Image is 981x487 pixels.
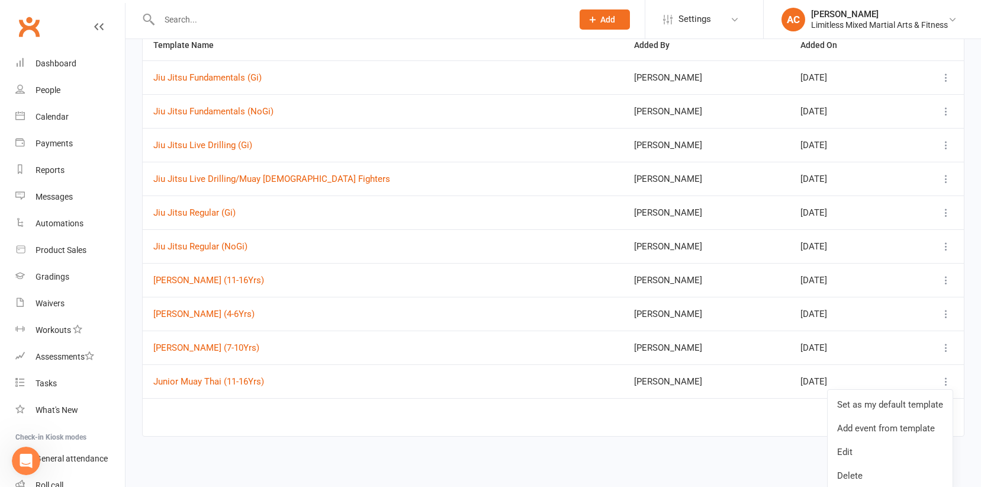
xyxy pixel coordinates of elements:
button: Send a message… [203,383,222,402]
button: Junior Muay Thai (11-16Yrs) [153,374,264,389]
input: Search... [156,11,564,28]
th: Added By [623,30,790,60]
a: Edit [828,440,953,464]
h1: [PERSON_NAME] [57,11,134,20]
td: [PERSON_NAME] [623,94,790,128]
div: Waivers [36,299,65,308]
td: [PERSON_NAME] [623,162,790,196]
td: [DATE] [790,263,898,297]
div: Messages [36,192,73,201]
button: go back [8,5,30,27]
div: how does he re-authenticate his accounts? [43,147,227,184]
img: Profile image for Toby [34,7,53,25]
div: Payments [36,139,73,148]
div: Product Sales [36,245,86,255]
div: [PERSON_NAME] [811,9,948,20]
div: [PERSON_NAME] • AI Agent • [DATE] [19,101,149,108]
a: General attendance kiosk mode [15,446,125,472]
div: Limitless Mixed Martial Arts & Fitness [811,20,948,30]
div: Is that what you were looking for? [9,112,169,138]
div: Workouts [36,325,71,335]
button: Jiu Jitsu Fundamentals (Gi) [153,71,262,85]
a: Automations [15,210,125,237]
td: [PERSON_NAME] [623,297,790,331]
div: The daily logout issue is likely occurring because the system is managing multiple family member ... [19,45,218,91]
td: [PERSON_NAME] [623,364,790,398]
span: Add [600,15,615,24]
td: [DATE] [790,331,898,364]
div: If your gym has Two-Factor Authentication enabled for [PERSON_NAME]'s account, he'll need to: [19,265,218,300]
button: Home [207,5,229,27]
td: [DATE] [790,128,898,162]
td: [DATE] [790,162,898,196]
button: Gif picker [37,388,47,398]
button: Jiu Jitsu Live Drilling (Gi) [153,138,252,152]
td: [PERSON_NAME] [623,229,790,263]
button: [PERSON_NAME] (11-16Yrs) [153,273,264,287]
div: Is that what you were looking for? [19,119,160,131]
div: Gradings [36,272,69,281]
a: What's New [15,397,125,424]
button: Upload attachment [56,388,66,398]
button: Jiu Jitsu Live Drilling/Muay [DEMOGRAPHIC_DATA] Fighters [153,172,390,186]
a: Add event from template [828,416,953,440]
li: Enter his username and password [28,306,218,317]
div: Reports [36,165,65,175]
button: [PERSON_NAME] (7-10Yrs) [153,341,259,355]
iframe: Intercom live chat [12,447,40,475]
div: [PERSON_NAME] can re-authenticate his account by following the standard login process. When he op... [9,194,227,479]
button: Jiu Jitsu Fundamentals (NoGi) [153,104,274,118]
a: Workouts [15,317,125,344]
a: Source reference 8608194: [31,249,41,259]
button: [PERSON_NAME] (4-6Yrs) [153,307,255,321]
div: Dashboard [36,59,76,68]
td: [DATE] [790,196,898,229]
td: [PERSON_NAME] [623,128,790,162]
td: [PERSON_NAME] [623,60,790,94]
button: Jiu Jitsu Regular (NoGi) [153,239,247,254]
button: Add [580,9,630,30]
div: Andrew says… [9,147,227,194]
li: Enter that code to complete the login [28,356,218,367]
div: Toby says… [9,194,227,480]
a: Set as my default template [828,393,953,416]
a: Messages [15,184,125,210]
th: Template Name [143,30,623,60]
a: Clubworx [14,12,44,41]
div: Automations [36,219,83,228]
button: Jiu Jitsu Regular (Gi) [153,206,236,220]
li: Use his authenticator app (like Google Authenticator or Authy) to get a time-sensitive code [28,320,218,353]
td: [DATE] [790,60,898,94]
td: [PERSON_NAME] [623,263,790,297]
a: Waivers [15,290,125,317]
a: Payments [15,130,125,157]
td: [PERSON_NAME] [623,331,790,364]
td: [PERSON_NAME] [623,196,790,229]
td: [DATE] [790,297,898,331]
td: [DATE] [790,94,898,128]
a: Assessments [15,344,125,370]
a: People [15,77,125,104]
a: Gradings [15,264,125,290]
div: People [36,85,60,95]
div: Assessments [36,352,94,361]
textarea: Message… [10,363,227,383]
a: Tasks [15,370,125,397]
a: Product Sales [15,237,125,264]
div: Toby says… [9,112,227,148]
th: Added On [790,30,898,60]
div: AC [781,8,805,31]
a: Calendar [15,104,125,130]
div: Calendar [36,112,69,121]
div: What's New [36,405,78,415]
a: Dashboard [15,50,125,77]
span: Settings [678,6,711,33]
button: Emoji picker [18,388,28,398]
div: [PERSON_NAME] can re-authenticate his account by following the standard login process. When he op... [19,201,218,259]
div: General attendance [36,454,108,463]
td: [DATE] [790,364,898,398]
div: Tasks [36,379,57,388]
a: Reports [15,157,125,184]
td: [DATE] [790,229,898,263]
div: how does he re-authenticate his accounts? [52,154,218,177]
